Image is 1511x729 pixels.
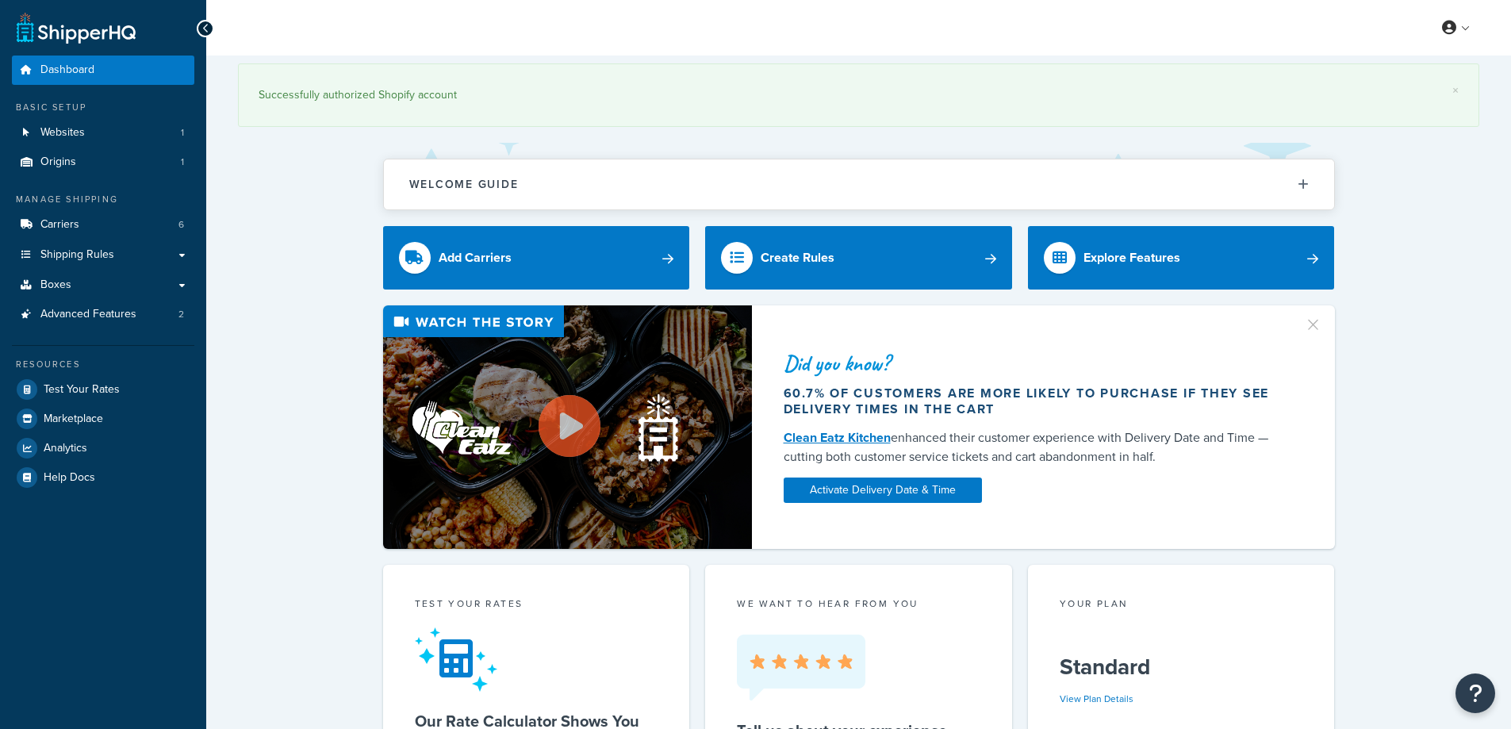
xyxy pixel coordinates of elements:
span: 6 [178,218,184,232]
span: Dashboard [40,63,94,77]
div: Your Plan [1060,597,1303,615]
span: Help Docs [44,471,95,485]
li: Origins [12,148,194,177]
span: Websites [40,126,85,140]
a: Shipping Rules [12,240,194,270]
a: Carriers6 [12,210,194,240]
a: Activate Delivery Date & Time [784,478,982,503]
div: Explore Features [1083,247,1180,269]
span: Analytics [44,442,87,455]
span: 1 [181,155,184,169]
a: Websites1 [12,118,194,148]
div: Test your rates [415,597,658,615]
a: Explore Features [1028,226,1335,290]
img: Video thumbnail [383,305,752,549]
p: we want to hear from you [737,597,980,611]
a: Dashboard [12,56,194,85]
button: Welcome Guide [384,159,1334,209]
h5: Standard [1060,654,1303,680]
a: Marketplace [12,405,194,433]
span: Shipping Rules [40,248,114,262]
div: Basic Setup [12,101,194,114]
a: Origins1 [12,148,194,177]
a: × [1452,84,1459,97]
span: Advanced Features [40,308,136,321]
a: Analytics [12,434,194,462]
span: Boxes [40,278,71,292]
div: Successfully authorized Shopify account [259,84,1459,106]
a: Clean Eatz Kitchen [784,428,891,447]
div: Manage Shipping [12,193,194,206]
span: Carriers [40,218,79,232]
span: Marketplace [44,412,103,426]
h2: Welcome Guide [409,178,519,190]
div: Did you know? [784,352,1285,374]
li: Websites [12,118,194,148]
a: Add Carriers [383,226,690,290]
li: Carriers [12,210,194,240]
div: Resources [12,358,194,371]
a: Test Your Rates [12,375,194,404]
span: Test Your Rates [44,383,120,397]
li: Advanced Features [12,300,194,329]
a: View Plan Details [1060,692,1133,706]
div: 60.7% of customers are more likely to purchase if they see delivery times in the cart [784,386,1285,417]
span: Origins [40,155,76,169]
span: 2 [178,308,184,321]
div: Add Carriers [439,247,512,269]
a: Help Docs [12,463,194,492]
a: Create Rules [705,226,1012,290]
div: Create Rules [761,247,834,269]
div: enhanced their customer experience with Delivery Date and Time — cutting both customer service ti... [784,428,1285,466]
a: Advanced Features2 [12,300,194,329]
a: Boxes [12,270,194,300]
span: 1 [181,126,184,140]
button: Open Resource Center [1455,673,1495,713]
